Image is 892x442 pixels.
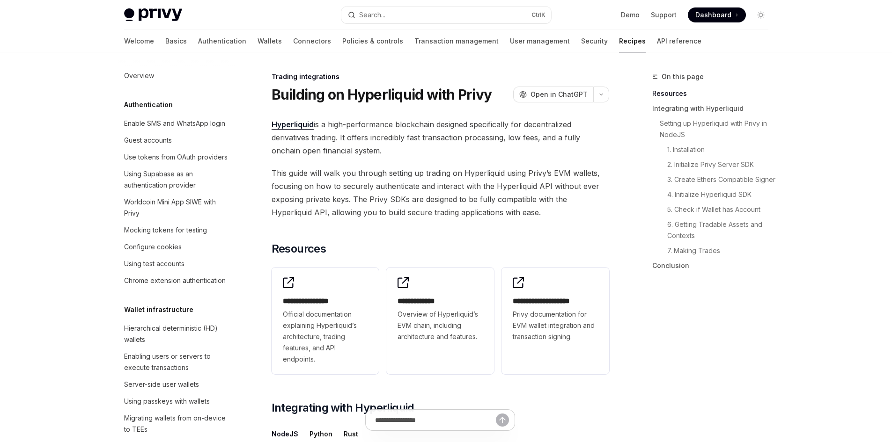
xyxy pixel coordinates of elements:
[117,376,236,393] a: Server-side user wallets
[124,396,210,407] div: Using passkeys with wallets
[386,268,494,374] a: **** **** ***Overview of Hyperliquid’s EVM chain, including architecture and features.
[272,118,609,157] span: is a high-performance blockchain designed specifically for decentralized derivatives trading. It ...
[117,132,236,149] a: Guest accounts
[667,157,776,172] a: 2. Initialize Privy Server SDK
[124,379,199,390] div: Server-side user wallets
[117,166,236,194] a: Using Supabase as an authentication provider
[117,149,236,166] a: Use tokens from OAuth providers
[117,272,236,289] a: Chrome extension authentication
[667,243,776,258] a: 7. Making Trades
[581,30,608,52] a: Security
[341,7,551,23] button: Search...CtrlK
[124,135,172,146] div: Guest accounts
[667,142,776,157] a: 1. Installation
[165,30,187,52] a: Basics
[124,304,193,315] h5: Wallet infrastructure
[619,30,646,52] a: Recipes
[272,86,492,103] h1: Building on Hyperliquid with Privy
[272,241,326,256] span: Resources
[753,7,768,22] button: Toggle dark mode
[414,30,499,52] a: Transaction management
[124,225,207,236] div: Mocking tokens for testing
[688,7,746,22] a: Dashboard
[117,320,236,348] a: Hierarchical deterministic (HD) wallets
[651,10,677,20] a: Support
[124,168,231,191] div: Using Supabase as an authentication provider
[272,400,414,415] span: Integrating with Hyperliquid
[342,30,403,52] a: Policies & controls
[258,30,282,52] a: Wallets
[513,309,598,342] span: Privy documentation for EVM wallet integration and transaction signing.
[124,196,231,219] div: Worldcoin Mini App SIWE with Privy
[117,67,236,84] a: Overview
[124,152,228,163] div: Use tokens from OAuth providers
[117,255,236,272] a: Using test accounts
[124,351,231,373] div: Enabling users or servers to execute transactions
[117,222,236,239] a: Mocking tokens for testing
[117,115,236,132] a: Enable SMS and WhatsApp login
[531,11,546,19] span: Ctrl K
[117,348,236,376] a: Enabling users or servers to execute transactions
[124,275,226,286] div: Chrome extension authentication
[660,116,776,142] a: Setting up Hyperliquid with Privy in NodeJS
[124,241,182,253] div: Configure cookies
[124,70,154,81] div: Overview
[124,258,184,269] div: Using test accounts
[667,187,776,202] a: 4. Initialize Hyperliquid SDK
[359,9,385,21] div: Search...
[398,309,483,342] span: Overview of Hyperliquid’s EVM chain, including architecture and features.
[496,413,509,427] button: Send message
[124,8,182,22] img: light logo
[124,118,225,129] div: Enable SMS and WhatsApp login
[117,393,236,410] a: Using passkeys with wallets
[117,239,236,255] a: Configure cookies
[695,10,731,20] span: Dashboard
[124,413,231,435] div: Migrating wallets from on-device to TEEs
[293,30,331,52] a: Connectors
[652,258,776,273] a: Conclusion
[272,167,609,219] span: This guide will walk you through setting up trading on Hyperliquid using Privy’s EVM wallets, foc...
[513,87,593,102] button: Open in ChatGPT
[283,309,368,365] span: Official documentation explaining Hyperliquid’s architecture, trading features, and API endpoints.
[652,86,776,101] a: Resources
[667,202,776,217] a: 5. Check if Wallet has Account
[667,217,776,243] a: 6. Getting Tradable Assets and Contexts
[501,268,609,374] a: **** **** **** *****Privy documentation for EVM wallet integration and transaction signing.
[652,101,776,116] a: Integrating with Hyperliquid
[117,410,236,438] a: Migrating wallets from on-device to TEEs
[510,30,570,52] a: User management
[124,30,154,52] a: Welcome
[272,120,314,130] a: Hyperliquid
[198,30,246,52] a: Authentication
[272,268,379,374] a: **** **** **** *Official documentation explaining Hyperliquid’s architecture, trading features, a...
[531,90,588,99] span: Open in ChatGPT
[117,194,236,222] a: Worldcoin Mini App SIWE with Privy
[667,172,776,187] a: 3. Create Ethers Compatible Signer
[662,71,704,82] span: On this page
[124,99,173,110] h5: Authentication
[124,323,231,345] div: Hierarchical deterministic (HD) wallets
[621,10,640,20] a: Demo
[272,72,609,81] div: Trading integrations
[657,30,701,52] a: API reference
